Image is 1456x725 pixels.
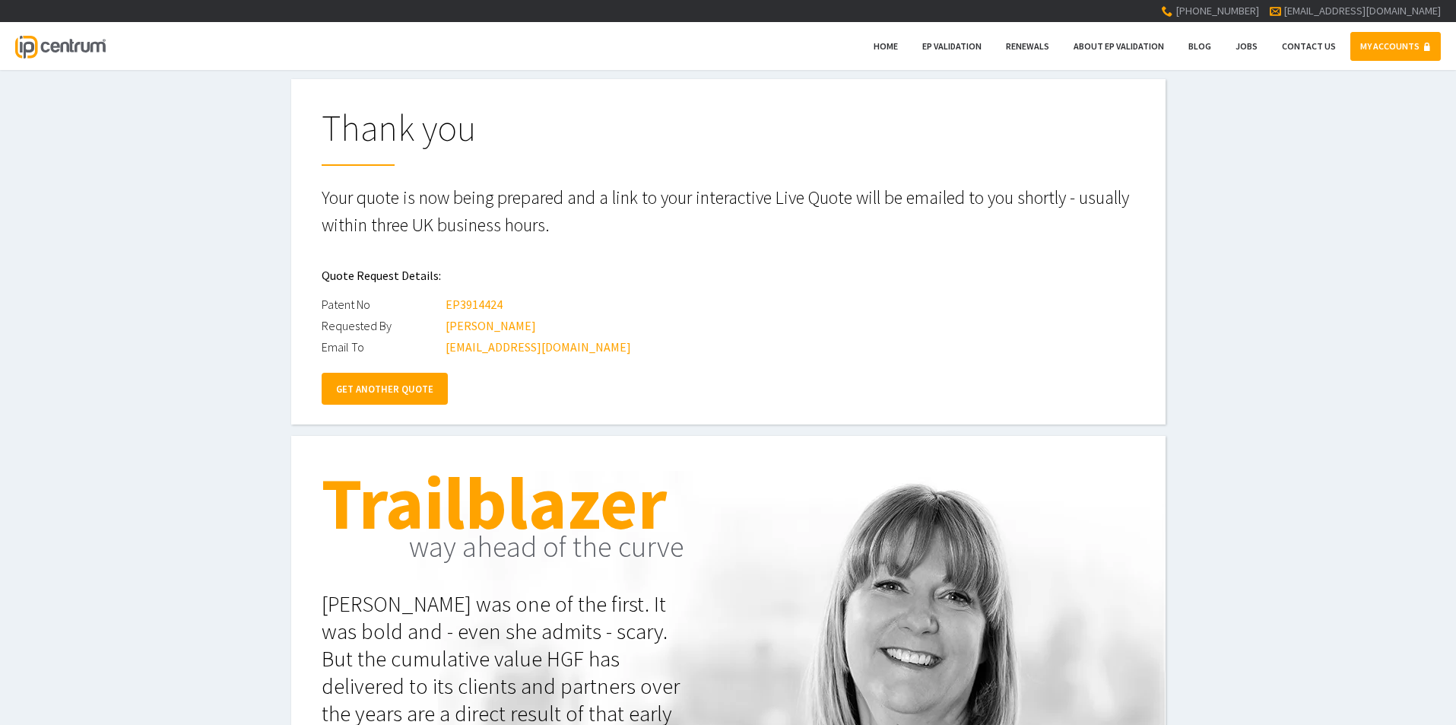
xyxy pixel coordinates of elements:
div: Email To [322,336,443,358]
div: Patent No [322,294,443,315]
span: EP Validation [922,40,982,52]
span: Blog [1188,40,1211,52]
span: [PHONE_NUMBER] [1175,4,1259,17]
h1: Thank you [322,110,1135,166]
a: MY ACCOUNTS [1350,32,1441,61]
h2: Quote Request Details: [322,257,1135,294]
span: About EP Validation [1074,40,1164,52]
a: [EMAIL_ADDRESS][DOMAIN_NAME] [1283,4,1441,17]
span: Home [874,40,898,52]
a: GET ANOTHER QUOTE [322,373,448,405]
p: Your quote is now being prepared and a link to your interactive Live Quote will be emailed to you... [322,184,1135,239]
div: EP3914424 [446,294,503,315]
div: Requested By [322,315,443,336]
a: Blog [1178,32,1221,61]
a: EP Validation [912,32,991,61]
a: IP Centrum [15,22,105,70]
span: Contact Us [1282,40,1336,52]
a: About EP Validation [1064,32,1174,61]
a: Jobs [1226,32,1267,61]
a: Renewals [996,32,1059,61]
div: [PERSON_NAME] [446,315,536,336]
a: Home [864,32,908,61]
a: Contact Us [1272,32,1346,61]
div: [EMAIL_ADDRESS][DOMAIN_NAME] [446,336,631,358]
span: Renewals [1006,40,1049,52]
span: Jobs [1236,40,1258,52]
